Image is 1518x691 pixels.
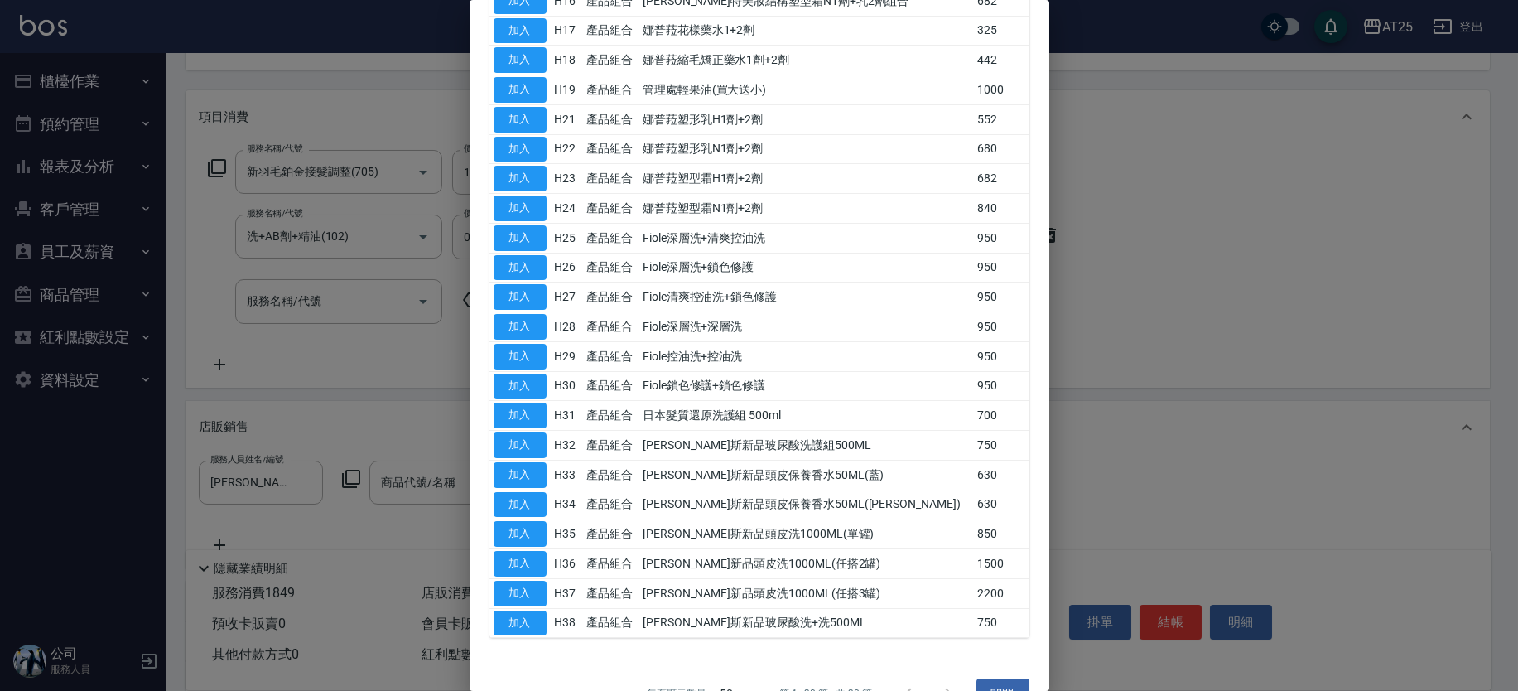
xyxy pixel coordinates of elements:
[639,490,973,519] td: [PERSON_NAME]斯新品頭皮保養香水50ML([PERSON_NAME])
[494,611,547,636] button: 加入
[494,521,547,547] button: 加入
[639,341,973,371] td: Fiole控油洗+控油洗
[551,75,583,105] td: H19
[551,371,583,401] td: H30
[639,104,973,134] td: 娜普菈塑形乳H1劑+2劑
[551,460,583,490] td: H33
[494,581,547,606] button: 加入
[639,134,973,164] td: 娜普菈塑形乳N1劑+2劑
[973,312,1029,342] td: 950
[639,46,973,75] td: 娜普菈縮毛矯正藥水1劑+2劑
[973,519,1029,549] td: 850
[973,223,1029,253] td: 950
[551,194,583,224] td: H24
[551,223,583,253] td: H25
[582,460,639,490] td: 產品組合
[973,194,1029,224] td: 840
[494,255,547,281] button: 加入
[639,283,973,312] td: Fiole清爽控油洗+鎖色修護
[494,225,547,251] button: 加入
[551,104,583,134] td: H21
[582,519,639,549] td: 產品組合
[551,578,583,608] td: H37
[973,431,1029,461] td: 750
[582,253,639,283] td: 產品組合
[551,341,583,371] td: H29
[582,104,639,134] td: 產品組合
[494,344,547,370] button: 加入
[639,223,973,253] td: Fiole深層洗+清爽控油洗
[582,312,639,342] td: 產品組合
[582,431,639,461] td: 產品組合
[551,608,583,638] td: H38
[582,164,639,194] td: 產品組合
[551,431,583,461] td: H32
[494,432,547,458] button: 加入
[582,283,639,312] td: 產品組合
[551,490,583,519] td: H34
[973,134,1029,164] td: 680
[494,492,547,518] button: 加入
[551,134,583,164] td: H22
[973,164,1029,194] td: 682
[582,578,639,608] td: 產品組合
[973,283,1029,312] td: 950
[494,462,547,488] button: 加入
[973,490,1029,519] td: 630
[582,549,639,579] td: 產品組合
[582,194,639,224] td: 產品組合
[551,549,583,579] td: H36
[639,460,973,490] td: [PERSON_NAME]斯新品頭皮保養香水50ML(藍)
[494,374,547,399] button: 加入
[973,16,1029,46] td: 325
[582,401,639,431] td: 產品組合
[494,284,547,310] button: 加入
[551,253,583,283] td: H26
[639,16,973,46] td: 娜普菈花樣藥水1+2劑
[639,194,973,224] td: 娜普菈塑型霜N1劑+2劑
[639,164,973,194] td: 娜普菈塑型霜H1劑+2劑
[494,107,547,133] button: 加入
[639,578,973,608] td: [PERSON_NAME]新品頭皮洗1000ML(任搭3罐)
[582,46,639,75] td: 產品組合
[551,283,583,312] td: H27
[551,519,583,549] td: H35
[551,312,583,342] td: H28
[582,75,639,105] td: 產品組合
[582,223,639,253] td: 產品組合
[494,314,547,340] button: 加入
[973,104,1029,134] td: 552
[973,401,1029,431] td: 700
[639,75,973,105] td: 管理處輕果油(買大送小)
[582,608,639,638] td: 產品組合
[639,401,973,431] td: 日本髮質還原洗護組 500ml
[639,549,973,579] td: [PERSON_NAME]新品頭皮洗1000ML(任搭2罐)
[973,460,1029,490] td: 630
[973,371,1029,401] td: 950
[639,371,973,401] td: Fiole鎖色修護+鎖色修護
[582,490,639,519] td: 產品組合
[582,341,639,371] td: 產品組合
[639,519,973,549] td: [PERSON_NAME]斯新品頭皮洗1000ML(單罐)
[582,16,639,46] td: 產品組合
[494,47,547,73] button: 加入
[551,46,583,75] td: H18
[973,578,1029,608] td: 2200
[973,253,1029,283] td: 950
[973,341,1029,371] td: 950
[494,166,547,191] button: 加入
[551,401,583,431] td: H31
[494,551,547,577] button: 加入
[973,608,1029,638] td: 750
[551,164,583,194] td: H23
[582,371,639,401] td: 產品組合
[551,16,583,46] td: H17
[639,608,973,638] td: [PERSON_NAME]斯新品玻尿酸洗+洗500ML
[973,549,1029,579] td: 1500
[494,18,547,44] button: 加入
[639,431,973,461] td: [PERSON_NAME]斯新品玻尿酸洗護組500ML
[973,75,1029,105] td: 1000
[494,137,547,162] button: 加入
[639,312,973,342] td: Fiole深層洗+深層洗
[639,253,973,283] td: Fiole深層洗+鎖色修護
